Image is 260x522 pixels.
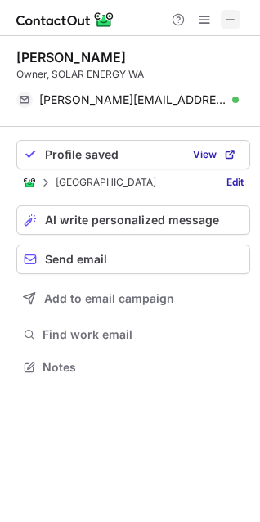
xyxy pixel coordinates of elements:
[45,148,119,161] span: Profile saved
[44,292,174,305] span: Add to email campaign
[39,92,226,107] span: [PERSON_NAME][EMAIL_ADDRESS][DOMAIN_NAME]
[16,284,250,313] button: Add to email campaign
[45,214,219,227] span: AI write personalized message
[16,323,250,346] button: Find work email
[16,67,250,82] div: Owner, SOLAR ENERGY WA
[16,245,250,274] button: Send email
[193,149,217,160] span: View
[16,140,250,169] button: Profile savedView
[16,49,126,65] div: [PERSON_NAME]
[43,360,244,375] span: Notes
[23,176,36,189] img: ContactOut
[16,10,114,29] img: ContactOut v5.3.10
[16,356,250,379] button: Notes
[43,327,244,342] span: Find work email
[220,174,250,191] a: Edit
[45,253,107,266] span: Send email
[56,177,156,188] p: [GEOGRAPHIC_DATA]
[16,205,250,235] button: AI write personalized message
